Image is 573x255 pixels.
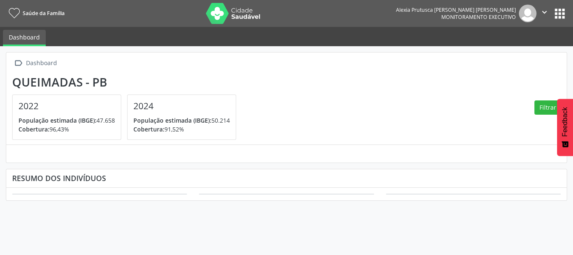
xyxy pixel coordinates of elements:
p: 91,52% [133,125,230,134]
span: Cobertura: [133,125,164,133]
span: Cobertura: [18,125,49,133]
span: Monitoramento Executivo [441,13,516,21]
div: Dashboard [24,57,58,69]
button: Feedback - Mostrar pesquisa [557,99,573,156]
div: Alexia Prutusca [PERSON_NAME] [PERSON_NAME] [396,6,516,13]
i:  [12,57,24,69]
h4: 2022 [18,101,115,111]
a: Saúde da Família [6,6,65,20]
button:  [537,5,552,22]
h4: 2024 [133,101,230,111]
a: Dashboard [3,30,46,46]
span: Saúde da Família [23,10,65,17]
button: apps [552,6,567,21]
span: Feedback [561,107,569,137]
span: População estimada (IBGE): [133,116,211,124]
div: Resumo dos indivíduos [12,174,561,183]
button: Filtrar [534,100,561,115]
i:  [540,8,549,17]
span: População estimada (IBGE): [18,116,96,124]
img: img [519,5,537,22]
p: 96,43% [18,125,115,134]
p: 47.658 [18,116,115,125]
div: Queimadas - PB [12,75,242,89]
a:  Dashboard [12,57,58,69]
p: 50.214 [133,116,230,125]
